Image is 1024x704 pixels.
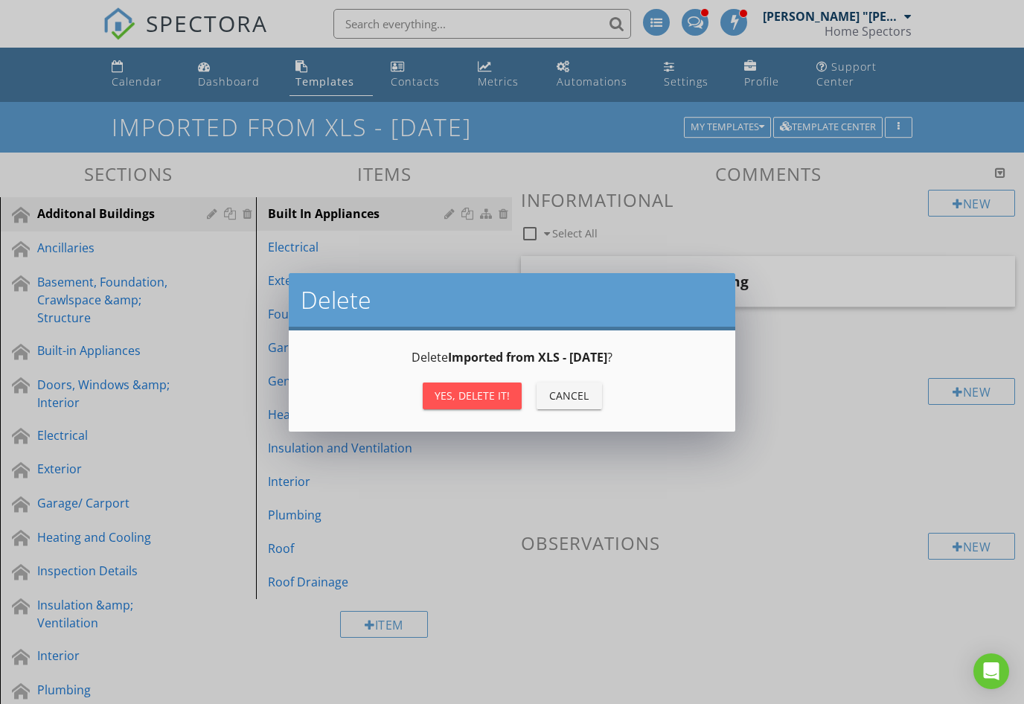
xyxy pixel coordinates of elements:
button: Yes, Delete it! [423,383,522,409]
strong: Imported from XLS - [DATE] [448,349,607,365]
h2: Delete [301,285,723,315]
p: Delete ? [307,348,717,366]
button: Cancel [537,383,602,409]
div: Yes, Delete it! [435,388,510,403]
div: Open Intercom Messenger [973,653,1009,689]
div: Cancel [548,388,590,403]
